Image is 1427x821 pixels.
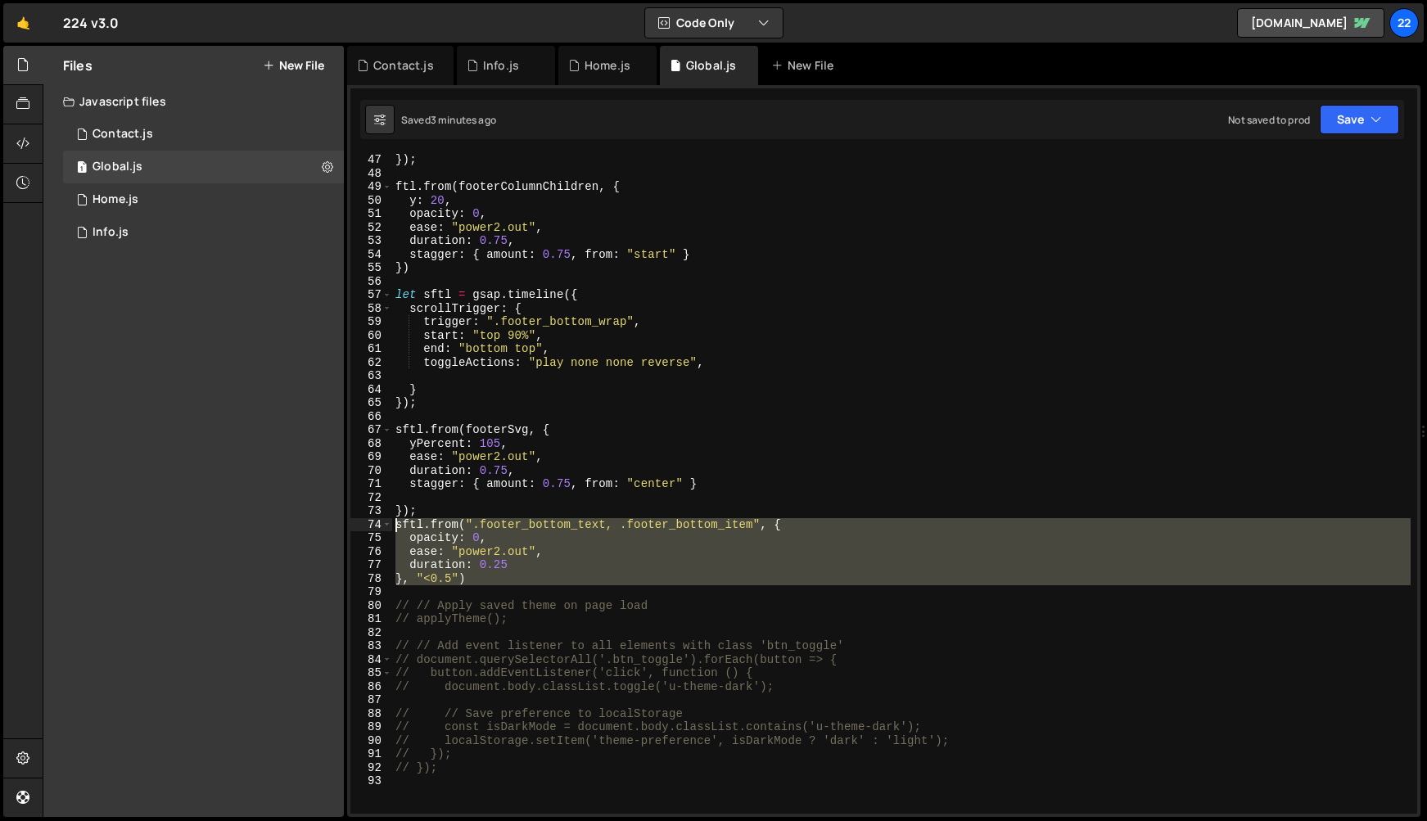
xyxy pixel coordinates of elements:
[350,761,392,775] div: 92
[350,774,392,788] div: 93
[431,113,496,127] div: 3 minutes ago
[350,180,392,194] div: 49
[350,653,392,667] div: 84
[43,85,344,118] div: Javascript files
[585,57,630,74] div: Home.js
[350,572,392,586] div: 78
[263,59,324,72] button: New File
[401,113,496,127] div: Saved
[350,275,392,289] div: 56
[350,315,392,329] div: 59
[350,680,392,694] div: 86
[350,437,392,451] div: 68
[350,558,392,572] div: 77
[63,183,344,216] div: 16437/44814.js
[350,491,392,505] div: 72
[350,221,392,235] div: 52
[350,666,392,680] div: 85
[350,518,392,532] div: 74
[373,57,434,74] div: Contact.js
[350,545,392,559] div: 76
[63,118,344,151] div: 16437/44941.js
[350,504,392,518] div: 73
[350,693,392,707] div: 87
[350,261,392,275] div: 55
[350,410,392,424] div: 66
[93,225,129,240] div: Info.js
[350,342,392,356] div: 61
[686,57,736,74] div: Global.js
[350,194,392,208] div: 50
[63,13,119,33] div: 224 v3.0
[77,162,87,175] span: 1
[483,57,519,74] div: Info.js
[1237,8,1384,38] a: [DOMAIN_NAME]
[350,234,392,248] div: 53
[350,153,392,167] div: 47
[350,599,392,613] div: 80
[350,626,392,640] div: 82
[771,57,840,74] div: New File
[350,464,392,478] div: 70
[350,329,392,343] div: 60
[350,747,392,761] div: 91
[350,167,392,181] div: 48
[3,3,43,43] a: 🤙
[350,585,392,599] div: 79
[350,734,392,748] div: 90
[350,720,392,734] div: 89
[63,56,93,74] h2: Files
[350,639,392,653] div: 83
[350,707,392,721] div: 88
[1389,8,1419,38] a: 22
[350,450,392,464] div: 69
[350,356,392,370] div: 62
[350,302,392,316] div: 58
[350,383,392,397] div: 64
[350,531,392,545] div: 75
[350,248,392,262] div: 54
[63,151,344,183] div: 16437/44524.js
[93,127,153,142] div: Contact.js
[1320,105,1399,134] button: Save
[1228,113,1310,127] div: Not saved to prod
[93,160,142,174] div: Global.js
[350,369,392,383] div: 63
[350,288,392,302] div: 57
[63,216,344,249] div: 16437/44939.js
[350,477,392,491] div: 71
[93,192,138,207] div: Home.js
[645,8,783,38] button: Code Only
[350,423,392,437] div: 67
[350,396,392,410] div: 65
[350,612,392,626] div: 81
[350,207,392,221] div: 51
